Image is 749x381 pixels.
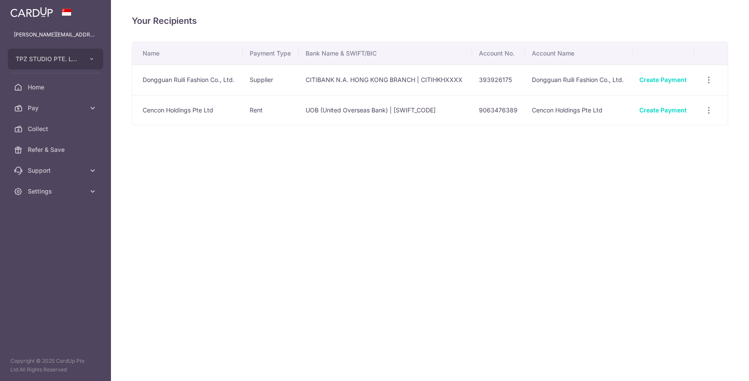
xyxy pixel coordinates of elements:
[132,65,243,95] td: Dongguan Ruili Fashion Co., Ltd.
[472,42,525,65] th: Account No.
[28,166,85,175] span: Support
[639,106,687,114] a: Create Payment
[472,65,525,95] td: 393926175
[28,125,85,133] span: Collect
[472,95,525,125] td: 9063476389
[8,49,103,69] button: TPZ STUDIO PTE. LTD.
[132,95,243,125] td: Cencon Holdings Pte Ltd
[525,42,632,65] th: Account Name
[243,95,299,125] td: Rent
[299,95,472,125] td: UOB (United Overseas Bank) | [SWIFT_CODE]
[243,65,299,95] td: Supplier
[525,95,632,125] td: Cencon Holdings Pte Ltd
[28,187,85,196] span: Settings
[16,55,80,63] span: TPZ STUDIO PTE. LTD.
[639,76,687,83] a: Create Payment
[299,65,472,95] td: CITIBANK N.A. HONG KONG BRANCH | CITIHKHXXXX
[14,30,97,39] p: [PERSON_NAME][EMAIL_ADDRESS][DOMAIN_NAME]
[132,14,728,28] h4: Your Recipients
[10,7,53,17] img: CardUp
[28,83,85,92] span: Home
[28,104,85,112] span: Pay
[525,65,632,95] td: Dongguan Ruili Fashion Co., Ltd.
[28,145,85,154] span: Refer & Save
[243,42,299,65] th: Payment Type
[299,42,472,65] th: Bank Name & SWIFT/BIC
[132,42,243,65] th: Name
